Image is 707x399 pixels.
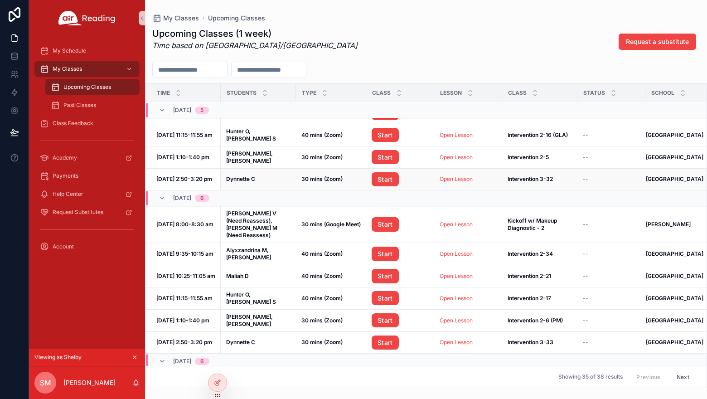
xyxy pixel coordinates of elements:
[301,250,343,257] strong: 40 mins (Zoom)
[372,269,429,283] a: Start
[440,221,497,228] a: Open Lesson
[226,339,255,345] strong: Dynnette C
[226,247,291,261] a: Alyxzandrina M, [PERSON_NAME]
[226,313,291,328] a: [PERSON_NAME], [PERSON_NAME]
[508,89,527,97] span: Class
[156,221,213,228] strong: [DATE] 8:00-8:30 am
[583,317,588,324] span: --
[301,154,361,161] a: 30 mins (Zoom)
[301,175,343,182] strong: 30 mins (Zoom)
[156,295,215,302] a: [DATE] 11:15-11:55 am
[508,250,553,257] strong: Intervention 2-34
[583,250,640,258] a: --
[583,250,588,258] span: --
[40,377,51,388] span: SM
[508,131,568,138] strong: Intervention 2-16 (GLA)
[53,209,103,216] span: Request Substitutes
[156,317,215,324] a: [DATE] 1:10-1:40 pm
[508,317,572,324] a: Intervention 2-6 (PM)
[372,291,429,306] a: Start
[372,247,399,261] a: Start
[440,339,497,346] a: Open Lesson
[208,14,265,23] a: Upcoming Classes
[508,217,572,232] a: Kickoff w/ Makeup Diagnostic - 2
[508,175,572,183] a: Intervention 3-32
[372,172,399,187] a: Start
[646,339,703,346] a: [GEOGRAPHIC_DATA]
[226,150,274,164] strong: [PERSON_NAME], [PERSON_NAME]
[200,195,204,202] div: 6
[226,128,276,142] strong: Hunter O, [PERSON_NAME] S
[29,36,145,267] div: scrollable content
[157,89,170,97] span: Time
[226,210,279,238] strong: [PERSON_NAME] V (Need Reassess), [PERSON_NAME] M (Need Reassess)
[508,295,551,302] strong: Intervention 2-17
[646,272,703,280] a: [GEOGRAPHIC_DATA]
[440,317,473,324] a: Open Lesson
[508,272,551,279] strong: Intervention 2-21
[156,131,213,138] strong: [DATE] 11:15-11:55 am
[372,150,429,165] a: Start
[646,131,703,138] strong: [GEOGRAPHIC_DATA]
[372,172,429,187] a: Start
[583,317,640,324] a: --
[440,175,497,183] a: Open Lesson
[301,250,361,258] a: 40 mins (Zoom)
[200,107,203,114] div: 5
[646,154,703,161] a: [GEOGRAPHIC_DATA]
[440,272,473,279] a: Open Lesson
[301,295,361,302] a: 40 mins (Zoom)
[372,291,399,306] a: Start
[646,175,703,182] strong: [GEOGRAPHIC_DATA]
[440,131,473,138] a: Open Lesson
[301,339,361,346] a: 30 mins (Zoom)
[226,175,291,183] a: Dynnette C
[156,154,215,161] a: [DATE] 1:10-1:40 pm
[301,131,343,138] strong: 40 mins (Zoom)
[301,221,361,228] a: 30 mins (Google Meet)
[508,339,572,346] a: Intervention 3-33
[440,295,497,302] a: Open Lesson
[53,243,74,250] span: Account
[156,339,215,346] a: [DATE] 2:50-3:20 pm
[646,295,703,302] a: [GEOGRAPHIC_DATA]
[156,272,215,279] strong: [DATE] 10:25-11:05 am
[301,295,343,302] strong: 40 mins (Zoom)
[583,154,588,161] span: --
[226,313,274,327] strong: [PERSON_NAME], [PERSON_NAME]
[440,131,497,139] a: Open Lesson
[301,317,343,324] strong: 30 mins (Zoom)
[440,89,462,97] span: Lesson
[440,175,473,182] a: Open Lesson
[372,269,399,283] a: Start
[301,339,343,345] strong: 30 mins (Zoom)
[626,37,689,46] span: Request a substitute
[372,247,429,261] a: Start
[646,317,703,324] a: [GEOGRAPHIC_DATA]
[200,358,204,365] div: 6
[440,250,497,258] a: Open Lesson
[226,272,291,280] a: Maliah D
[156,175,215,183] a: [DATE] 2:50-3:20 pm
[301,272,361,280] a: 40 mins (Zoom)
[173,358,191,365] span: [DATE]
[372,313,399,328] a: Start
[372,217,429,232] a: Start
[508,175,553,182] strong: Intervention 3-32
[152,41,358,50] em: Time based on [GEOGRAPHIC_DATA]/[GEOGRAPHIC_DATA]
[226,272,249,279] strong: Maliah D
[34,204,140,220] a: Request Substitutes
[583,221,588,228] span: --
[152,14,199,23] a: My Classes
[34,168,140,184] a: Payments
[508,339,553,345] strong: Intervention 3-33
[226,247,271,261] strong: Alyxzandrina M, [PERSON_NAME]
[440,154,473,161] a: Open Lesson
[583,154,640,161] a: --
[646,175,703,183] a: [GEOGRAPHIC_DATA]
[301,131,361,139] a: 40 mins (Zoom)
